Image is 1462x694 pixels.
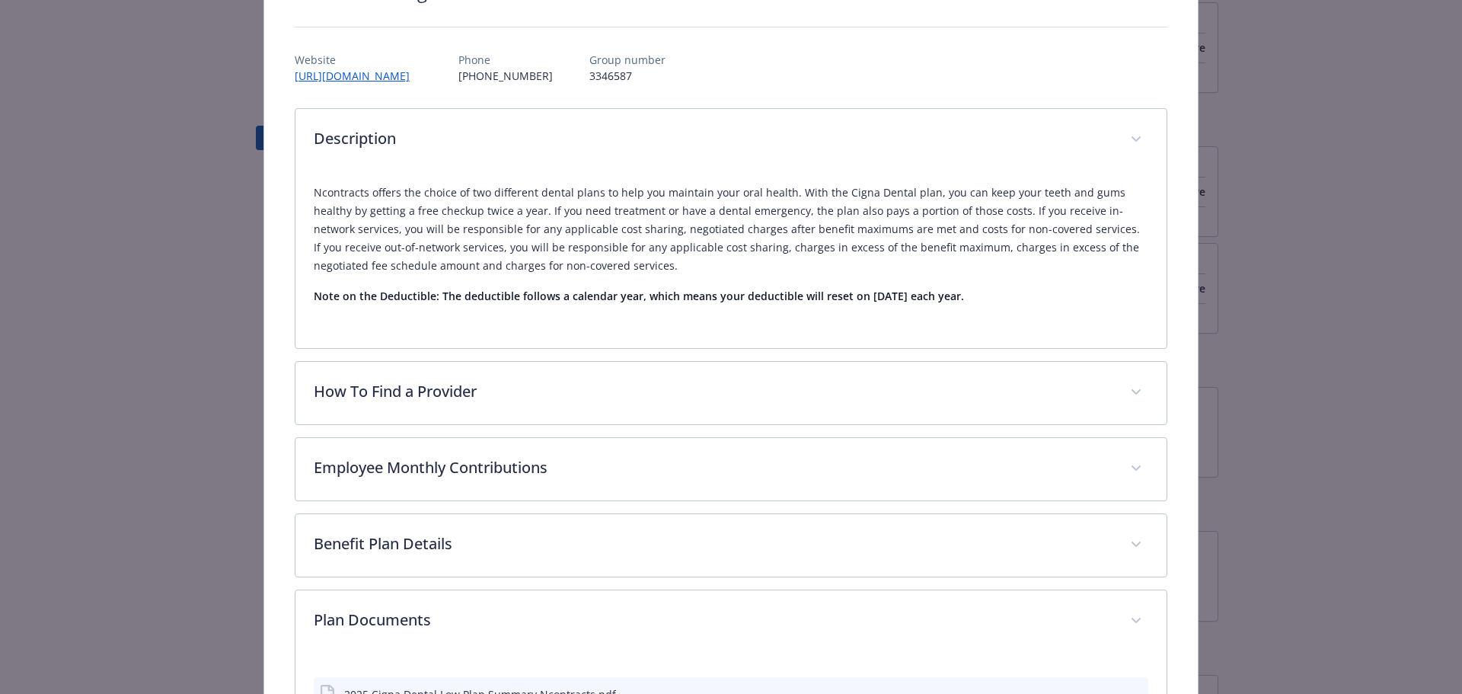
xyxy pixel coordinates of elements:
p: Group number [589,52,666,68]
p: Description [314,127,1112,150]
a: [URL][DOMAIN_NAME] [295,69,422,83]
p: Benefit Plan Details [314,532,1112,555]
p: Employee Monthly Contributions [314,456,1112,479]
div: How To Find a Provider [295,362,1167,424]
p: 3346587 [589,68,666,84]
p: [PHONE_NUMBER] [458,68,553,84]
strong: Note on the Deductible: The deductible follows a calendar year, which means your deductible will ... [314,289,964,303]
div: Benefit Plan Details [295,514,1167,577]
div: Employee Monthly Contributions [295,438,1167,501]
p: Phone [458,52,553,68]
p: Ncontracts offers the choice of two different dental plans to help you maintain your oral health.... [314,184,1149,275]
div: Plan Documents [295,590,1167,653]
p: How To Find a Provider [314,380,1112,403]
p: Plan Documents [314,609,1112,632]
div: Description [295,109,1167,171]
div: Description [295,171,1167,348]
p: Website [295,52,422,68]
